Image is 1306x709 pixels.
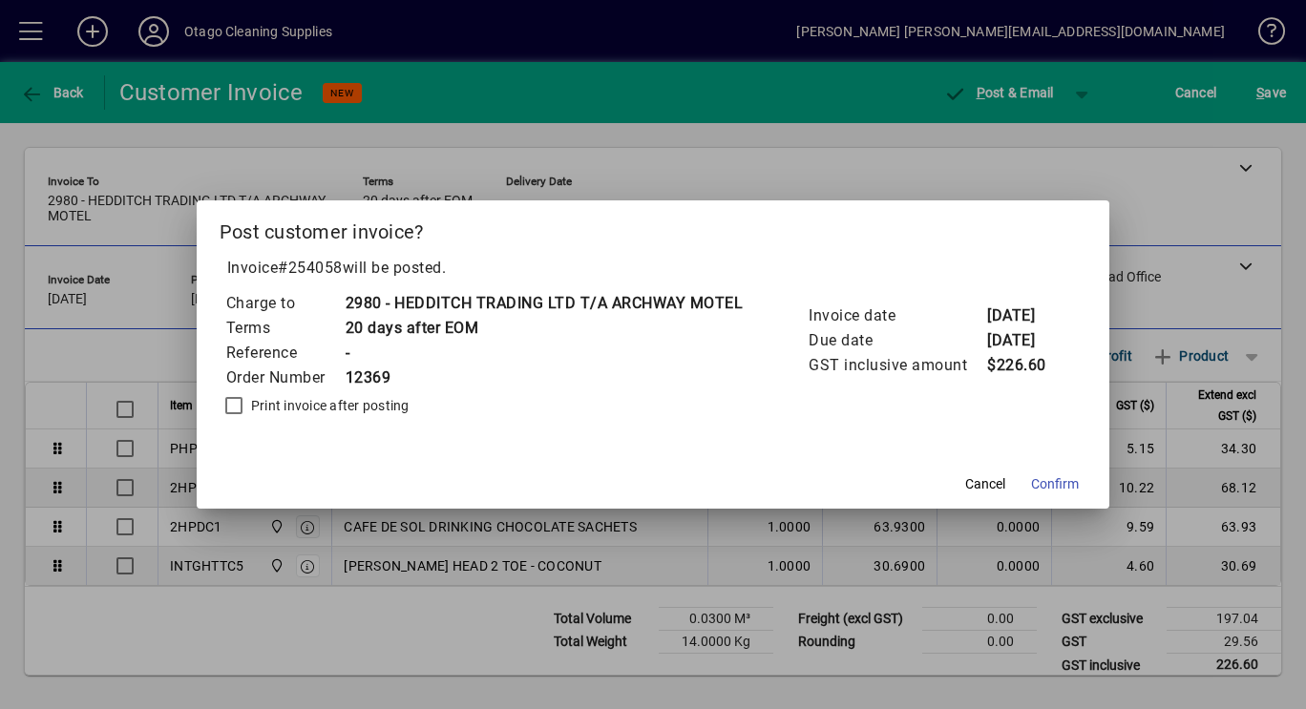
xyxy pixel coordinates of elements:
td: Due date [808,328,986,353]
td: Terms [225,316,345,341]
td: Order Number [225,365,345,390]
p: Invoice will be posted . [220,257,1087,280]
span: Confirm [1031,474,1079,494]
span: Cancel [965,474,1005,494]
label: Print invoice after posting [247,396,410,415]
td: 2980 - HEDDITCH TRADING LTD T/A ARCHWAY MOTEL [345,291,744,316]
td: Reference [225,341,345,365]
td: GST inclusive amount [808,353,986,378]
button: Cancel [955,467,1016,501]
td: 20 days after EOM [345,316,744,341]
h2: Post customer invoice? [197,200,1110,256]
button: Confirm [1023,467,1086,501]
td: Charge to [225,291,345,316]
td: [DATE] [986,303,1063,328]
td: - [345,341,744,365]
td: [DATE] [986,328,1063,353]
td: Invoice date [808,303,986,328]
span: #254058 [278,259,343,277]
td: 12369 [345,365,744,390]
td: $226.60 [986,353,1063,378]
